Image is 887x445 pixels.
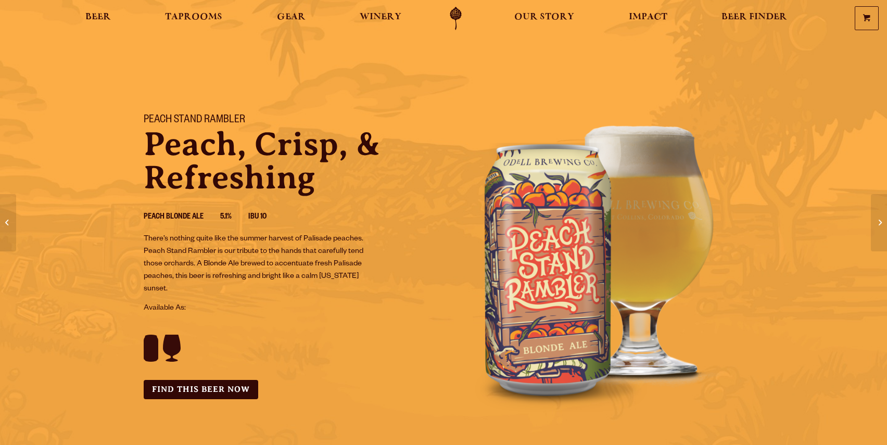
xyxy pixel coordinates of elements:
span: Our Story [514,13,574,21]
a: Our Story [508,7,581,30]
span: Taprooms [165,13,222,21]
a: Taprooms [158,7,229,30]
p: Peach, Crisp, & Refreshing [144,128,431,194]
li: IBU 10 [248,211,283,224]
a: Impact [622,7,674,30]
h1: Peach Stand Rambler [144,114,431,128]
p: There’s nothing quite like the summer harvest of Palisade peaches. Peach Stand Rambler is our tri... [144,233,374,296]
a: Gear [270,7,312,30]
li: 5.1% [220,211,248,224]
span: Winery [360,13,401,21]
a: Odell Home [436,7,475,30]
p: Available As: [144,302,431,315]
span: Beer [85,13,111,21]
span: Beer Finder [721,13,787,21]
a: Winery [353,7,408,30]
a: Beer Finder [715,7,794,30]
span: Impact [629,13,667,21]
a: Beer [79,7,118,30]
a: Find this Beer Now [144,380,258,399]
span: Gear [277,13,306,21]
li: Peach Blonde Ale [144,211,220,224]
